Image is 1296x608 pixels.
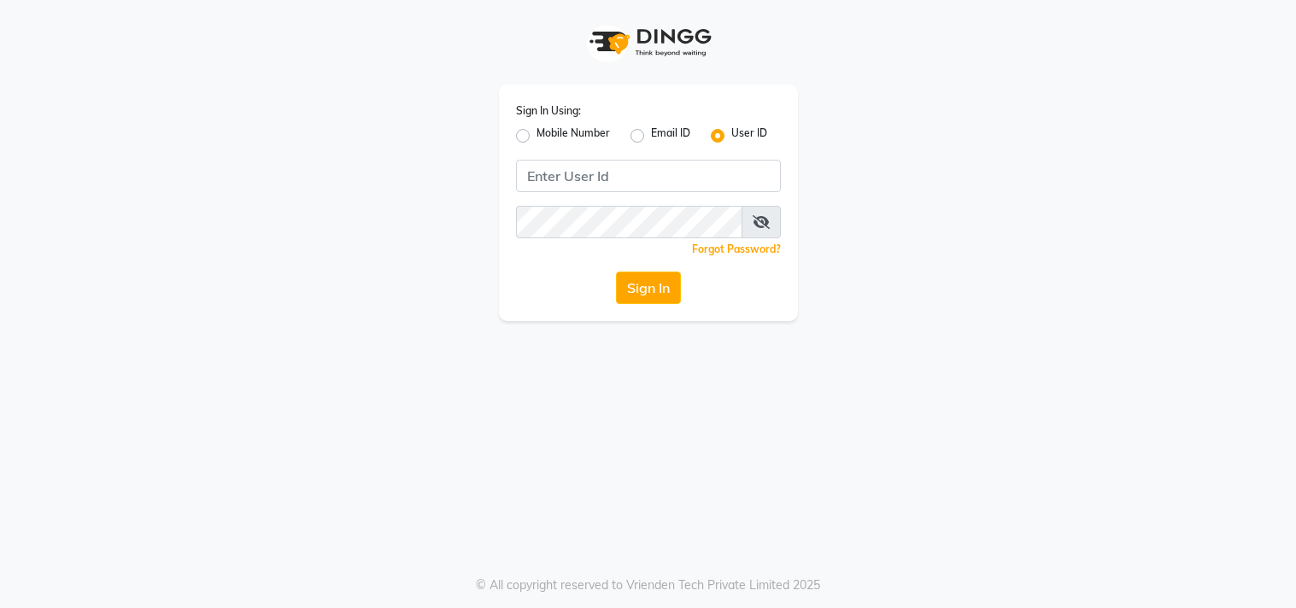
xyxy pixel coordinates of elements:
[537,126,610,146] label: Mobile Number
[580,17,717,67] img: logo1.svg
[731,126,767,146] label: User ID
[516,206,742,238] input: Username
[516,160,781,192] input: Username
[616,272,681,304] button: Sign In
[651,126,690,146] label: Email ID
[692,243,781,255] a: Forgot Password?
[516,103,581,119] label: Sign In Using:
